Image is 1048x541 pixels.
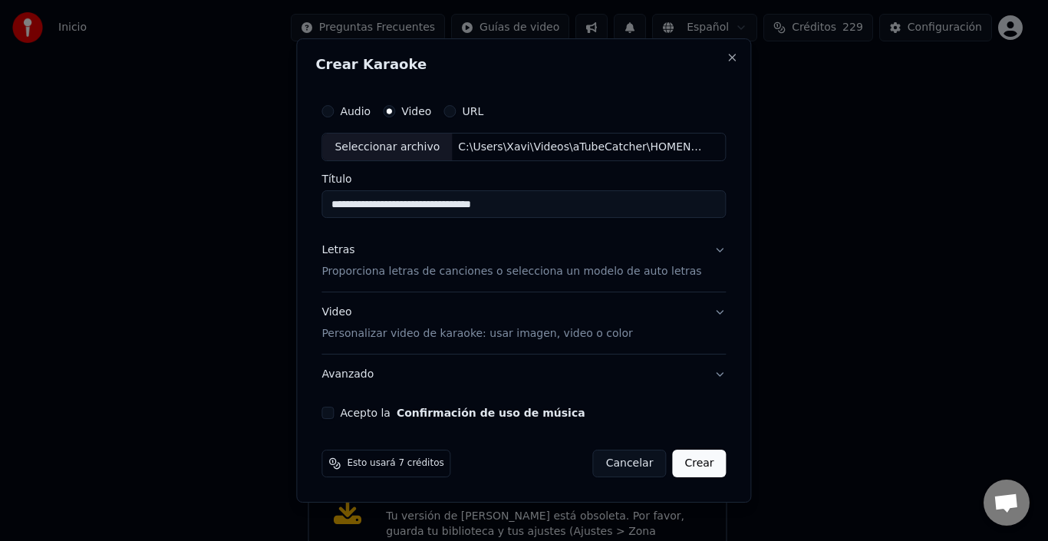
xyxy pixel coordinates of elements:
[321,305,632,342] div: Video
[321,293,726,355] button: VideoPersonalizar video de karaoke: usar imagen, video o color
[340,407,585,418] label: Acepto la
[321,265,701,280] p: Proporciona letras de canciones o selecciona un modelo de auto letras
[452,140,713,155] div: C:\Users\Xavi\Videos\aTubeCatcher\HOMENAJE A [PERSON_NAME] [PERSON_NAME].MP4
[340,106,371,117] label: Audio
[321,243,354,259] div: Letras
[322,134,452,161] div: Seleccionar archivo
[672,450,726,477] button: Crear
[321,174,726,185] label: Título
[315,58,732,71] h2: Crear Karaoke
[593,450,667,477] button: Cancelar
[347,457,443,470] span: Esto usará 7 créditos
[462,106,483,117] label: URL
[401,106,431,117] label: Video
[397,407,585,418] button: Acepto la
[321,355,726,394] button: Avanzado
[321,326,632,341] p: Personalizar video de karaoke: usar imagen, video o color
[321,231,726,292] button: LetrasProporciona letras de canciones o selecciona un modelo de auto letras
